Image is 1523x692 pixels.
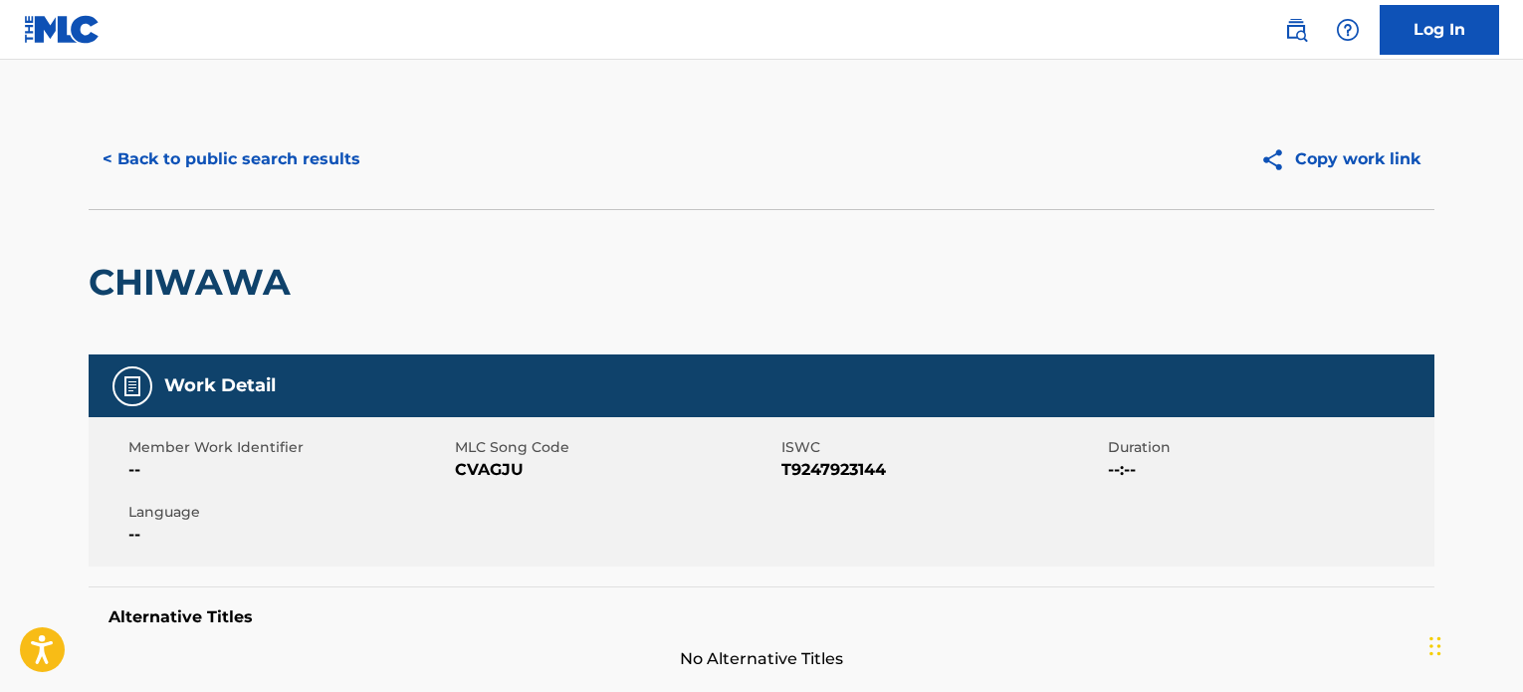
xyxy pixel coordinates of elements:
button: Copy work link [1246,134,1434,184]
img: MLC Logo [24,15,101,44]
iframe: Resource Center [1467,425,1523,585]
span: --:-- [1108,458,1429,482]
div: Drag [1429,616,1441,676]
img: help [1336,18,1360,42]
span: Language [128,502,450,523]
div: Help [1328,10,1368,50]
img: search [1284,18,1308,42]
span: ISWC [781,437,1103,458]
span: Member Work Identifier [128,437,450,458]
button: < Back to public search results [89,134,374,184]
span: No Alternative Titles [89,647,1434,671]
span: CVAGJU [455,458,776,482]
img: Work Detail [120,374,144,398]
span: -- [128,458,450,482]
a: Log In [1380,5,1499,55]
span: -- [128,523,450,547]
a: Public Search [1276,10,1316,50]
img: Copy work link [1260,147,1295,172]
iframe: Chat Widget [1423,596,1523,692]
span: T9247923144 [781,458,1103,482]
h2: CHIWAWA [89,260,301,305]
h5: Alternative Titles [109,607,1414,627]
span: Duration [1108,437,1429,458]
h5: Work Detail [164,374,276,397]
span: MLC Song Code [455,437,776,458]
